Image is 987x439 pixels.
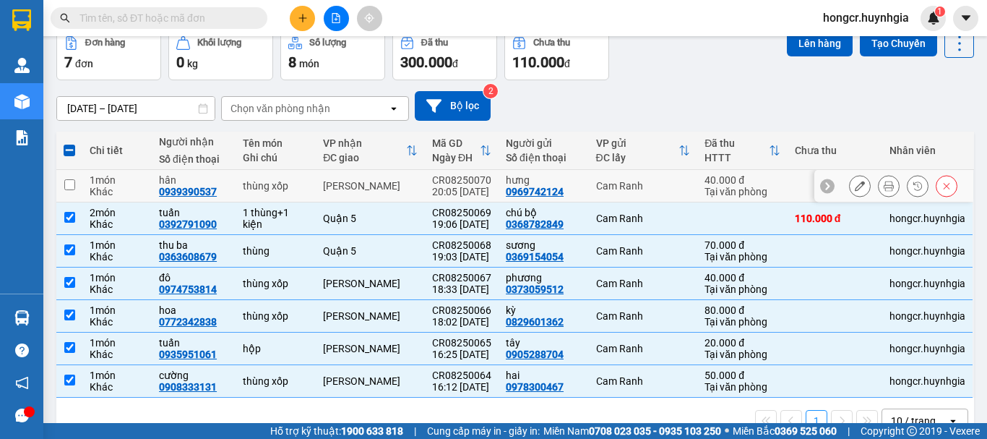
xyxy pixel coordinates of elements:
[243,245,309,257] div: thùng
[415,91,491,121] button: Bộ lọc
[589,132,698,170] th: Toggle SortBy
[725,428,729,434] span: ⚪️
[79,10,250,26] input: Tìm tên, số ĐT hoặc mã đơn
[432,251,491,263] div: 19:03 [DATE]
[14,130,30,145] img: solution-icon
[324,6,349,31] button: file-add
[506,272,582,284] div: phương
[506,239,582,251] div: sương
[506,251,564,263] div: 0369154054
[243,152,309,163] div: Ghi chú
[159,337,228,349] div: tuấn
[935,7,945,17] sup: 1
[280,28,385,80] button: Số lượng8món
[243,137,309,149] div: Tên món
[704,272,780,284] div: 40.000 đ
[90,316,145,328] div: Khác
[400,54,452,71] span: 300.000
[176,54,184,71] span: 0
[159,207,228,218] div: tuấn
[14,58,30,73] img: warehouse-icon
[341,425,403,437] strong: 1900 633 818
[596,310,691,322] div: Cam Ranh
[432,218,491,230] div: 19:06 [DATE]
[704,239,780,251] div: 70.000 đ
[704,337,780,349] div: 20.000 đ
[889,145,965,156] div: Nhân viên
[953,6,978,31] button: caret-down
[432,272,491,284] div: CR08250067
[357,6,382,31] button: aim
[425,132,499,170] th: Toggle SortBy
[159,304,228,316] div: hoa
[124,45,239,62] div: hân
[506,174,582,186] div: hưng
[937,7,942,17] span: 1
[323,375,418,387] div: [PERSON_NAME]
[298,13,308,23] span: plus
[589,425,721,437] strong: 0708 023 035 - 0935 103 250
[323,310,418,322] div: [PERSON_NAME]
[506,207,582,218] div: chú bộ
[432,381,491,393] div: 16:12 [DATE]
[506,381,564,393] div: 0978300467
[432,304,491,316] div: CR08250066
[323,343,418,354] div: [PERSON_NAME]
[596,278,691,289] div: Cam Ranh
[159,272,228,284] div: đô
[323,213,418,224] div: Quận 5
[795,145,875,156] div: Chưa thu
[775,425,837,437] strong: 0369 525 060
[159,370,228,381] div: cường
[309,38,346,48] div: Số lượng
[506,316,564,328] div: 0829601362
[596,213,691,224] div: Cam Ranh
[316,132,425,170] th: Toggle SortBy
[704,186,780,197] div: Tại văn phòng
[230,101,330,116] div: Chọn văn phòng nhận
[704,304,780,316] div: 80.000 đ
[243,375,309,387] div: thùng xốp
[889,343,965,354] div: hongcr.huynhgia
[533,38,570,48] div: Chưa thu
[506,186,564,197] div: 0969742124
[421,38,448,48] div: Đã thu
[506,370,582,381] div: hai
[15,344,29,357] span: question-circle
[90,207,145,218] div: 2 món
[124,62,239,82] div: 0939390537
[159,136,228,148] div: Người nhận
[11,93,55,108] span: Đã thu :
[427,423,540,439] span: Cung cấp máy in - giấy in:
[270,423,403,439] span: Hỗ trợ kỹ thuật:
[889,278,965,289] div: hongcr.huynhgia
[432,337,491,349] div: CR08250065
[483,84,498,98] sup: 2
[323,245,418,257] div: Quận 5
[90,337,145,349] div: 1 món
[159,284,217,295] div: 0974753814
[90,239,145,251] div: 1 món
[15,409,29,422] span: message
[787,30,853,56] button: Lên hàng
[124,12,239,45] div: [PERSON_NAME]
[432,316,491,328] div: 18:02 [DATE]
[159,251,217,263] div: 0363608679
[704,349,780,360] div: Tại văn phòng
[889,310,965,322] div: hongcr.huynhgia
[704,370,780,381] div: 50.000 đ
[432,152,480,163] div: Ngày ĐH
[506,218,564,230] div: 0368782849
[432,370,491,381] div: CR08250064
[432,349,491,360] div: 16:25 [DATE]
[159,239,228,251] div: thu ba
[14,94,30,109] img: warehouse-icon
[506,304,582,316] div: kỳ
[907,426,917,436] span: copyright
[596,245,691,257] div: Cam Ranh
[504,28,609,80] button: Chưa thu110.000đ
[90,304,145,316] div: 1 món
[124,12,158,27] span: Nhận:
[432,186,491,197] div: 20:05 [DATE]
[90,370,145,381] div: 1 món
